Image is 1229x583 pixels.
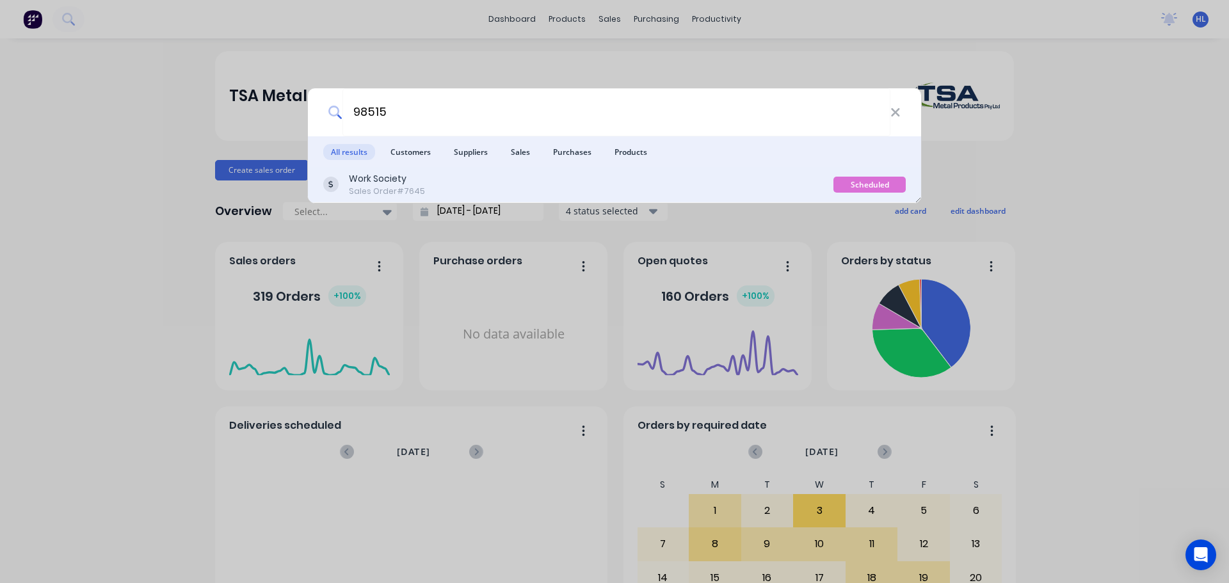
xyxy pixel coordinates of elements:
[545,144,599,160] span: Purchases
[607,144,655,160] span: Products
[833,177,906,193] div: Scheduled
[349,172,425,186] div: Work Society
[1185,539,1216,570] div: Open Intercom Messenger
[383,144,438,160] span: Customers
[446,144,495,160] span: Suppliers
[349,186,425,197] div: Sales Order #7645
[323,144,375,160] span: All results
[342,88,890,136] input: Start typing a customer or supplier name to create a new order...
[503,144,538,160] span: Sales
